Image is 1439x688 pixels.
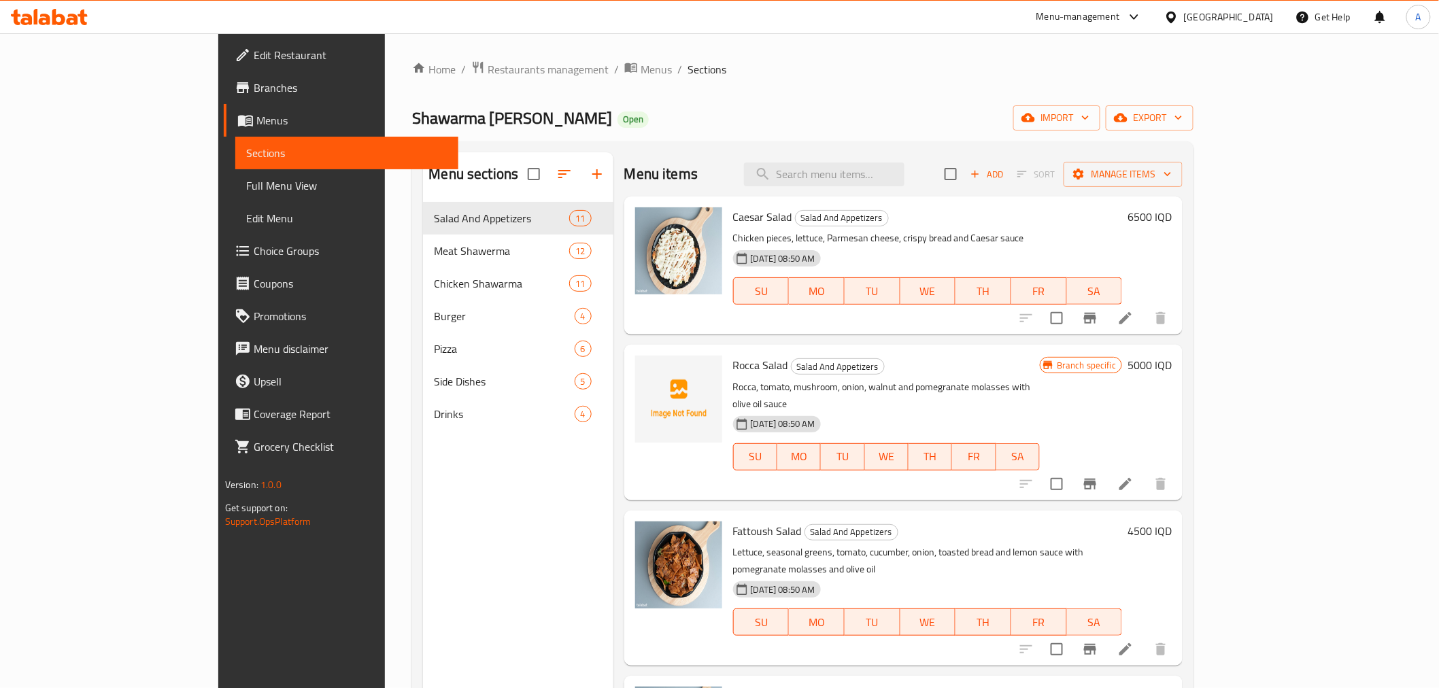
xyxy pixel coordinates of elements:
div: items [569,275,591,292]
span: 12 [570,245,590,258]
div: Meat Shawerma [434,243,569,259]
button: FR [952,443,996,470]
img: Rocca Salad [635,356,722,443]
a: Edit Restaurant [224,39,458,71]
button: delete [1145,468,1177,500]
button: Add [965,164,1009,185]
a: Edit menu item [1117,641,1134,657]
button: delete [1145,633,1177,666]
h6: 6500 IQD [1128,207,1172,226]
div: Salad And Appetizers11 [423,202,613,235]
a: Support.OpsPlatform [225,513,311,530]
button: SA [1067,277,1123,305]
img: Fattoush Salad [635,521,722,608]
span: Edit Restaurant [254,47,447,63]
span: MO [794,613,839,632]
button: Branch-specific-item [1074,302,1106,334]
span: WE [870,447,903,466]
div: items [575,308,592,324]
a: Coverage Report [224,398,458,430]
span: Version: [225,476,258,494]
span: TH [961,281,1006,301]
span: Add item [965,164,1009,185]
a: Choice Groups [224,235,458,267]
div: Pizza [434,341,574,357]
button: TH [909,443,952,470]
span: Branch specific [1051,359,1121,372]
div: Pizza6 [423,332,613,365]
span: Burger [434,308,574,324]
span: Select section first [1009,164,1064,185]
button: SU [733,277,790,305]
li: / [614,61,619,78]
div: Side Dishes5 [423,365,613,398]
button: MO [789,608,845,636]
span: Sections [246,145,447,161]
a: Sections [235,137,458,169]
p: Lettuce, seasonal greens, tomato, cucumber, onion, toasted bread and lemon sauce with pomegranate... [733,544,1123,578]
span: MO [783,447,815,466]
span: Open [617,114,649,125]
span: Add [968,167,1005,182]
nav: breadcrumb [412,61,1193,78]
span: TH [914,447,947,466]
span: Edit Menu [246,210,447,226]
div: items [569,243,591,259]
div: Drinks [434,406,574,422]
span: Full Menu View [246,177,447,194]
button: Manage items [1064,162,1183,187]
span: Menus [641,61,672,78]
span: Menu disclaimer [254,341,447,357]
span: Shawarma [PERSON_NAME] [412,103,612,133]
span: WE [906,281,951,301]
p: Chicken pieces, lettuce, Parmesan cheese, crispy bread and Caesar sauce [733,230,1123,247]
button: SA [1067,608,1123,636]
li: / [677,61,682,78]
a: Edit menu item [1117,476,1134,492]
button: SA [996,443,1040,470]
button: Add section [581,158,613,190]
button: TU [821,443,864,470]
input: search [744,162,904,186]
span: import [1024,109,1089,126]
button: MO [789,277,845,305]
span: 11 [570,212,590,225]
h6: 5000 IQD [1128,356,1172,375]
a: Edit Menu [235,202,458,235]
span: [DATE] 08:50 AM [745,583,821,596]
img: Caesar Salad [635,207,722,294]
span: [DATE] 08:50 AM [745,252,821,265]
span: WE [906,613,951,632]
button: TH [955,277,1011,305]
span: Salad And Appetizers [805,524,898,540]
span: 4 [575,310,591,323]
span: Select to update [1043,470,1071,498]
span: Salad And Appetizers [796,210,888,226]
div: Drinks4 [423,398,613,430]
a: Upsell [224,365,458,398]
span: Manage items [1074,166,1172,183]
div: Salad And Appetizers [795,210,889,226]
span: A [1416,10,1421,24]
span: Grocery Checklist [254,438,447,455]
span: Upsell [254,373,447,390]
div: [GEOGRAPHIC_DATA] [1184,10,1274,24]
a: Edit menu item [1117,310,1134,326]
button: SU [733,443,777,470]
div: Chicken Shawarma [434,275,569,292]
button: Branch-specific-item [1074,633,1106,666]
div: items [575,406,592,422]
span: Side Dishes [434,373,574,390]
span: Select to update [1043,635,1071,664]
span: Sort sections [548,158,581,190]
span: Coupons [254,275,447,292]
a: Menus [624,61,672,78]
a: Promotions [224,300,458,332]
div: items [569,210,591,226]
button: TU [845,608,900,636]
button: WE [865,443,909,470]
span: 5 [575,375,591,388]
button: TU [845,277,900,305]
span: Salad And Appetizers [792,359,884,375]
